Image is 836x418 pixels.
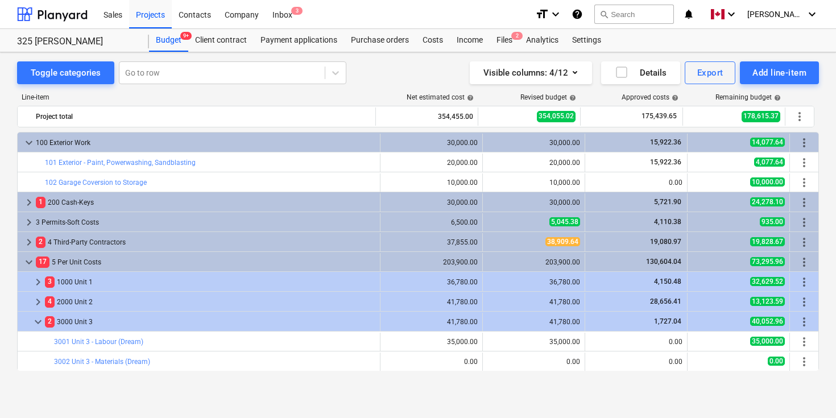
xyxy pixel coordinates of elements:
[22,196,36,209] span: keyboard_arrow_right
[487,179,580,187] div: 10,000.00
[17,93,376,101] div: Line-item
[490,29,519,52] a: Files2
[615,65,667,80] div: Details
[487,358,580,366] div: 0.00
[45,273,375,291] div: 1000 Unit 1
[797,176,811,189] span: More actions
[385,139,478,147] div: 30,000.00
[511,32,523,40] span: 2
[797,295,811,309] span: More actions
[31,295,45,309] span: keyboard_arrow_right
[590,358,682,366] div: 0.00
[549,7,562,21] i: keyboard_arrow_down
[697,65,723,80] div: Export
[31,65,101,80] div: Toggle categories
[805,7,819,21] i: keyboard_arrow_down
[685,61,736,84] button: Export
[385,258,478,266] div: 203,900.00
[36,253,375,271] div: 5 Per Unit Costs
[149,29,188,52] a: Budget9+
[772,94,781,101] span: help
[622,93,678,101] div: Approved costs
[537,111,576,122] span: 354,055.02
[487,338,580,346] div: 35,000.00
[653,317,682,325] span: 1,727.04
[649,158,682,166] span: 15,922.36
[669,94,678,101] span: help
[519,29,565,52] a: Analytics
[797,235,811,249] span: More actions
[572,7,583,21] i: Knowledge base
[750,277,785,286] span: 32,629.52
[599,10,609,19] span: search
[36,256,49,267] span: 17
[797,136,811,150] span: More actions
[254,29,344,52] a: Payment applications
[715,93,781,101] div: Remaining budget
[487,258,580,266] div: 203,900.00
[45,276,55,287] span: 3
[645,258,682,266] span: 130,604.04
[483,65,578,80] div: Visible columns : 4/12
[754,158,785,167] span: 4,077.64
[17,61,114,84] button: Toggle categories
[385,358,478,366] div: 0.00
[487,318,580,326] div: 41,780.00
[653,278,682,285] span: 4,150.48
[649,297,682,305] span: 28,656.41
[797,335,811,349] span: More actions
[640,111,678,121] span: 175,439.65
[36,237,45,247] span: 2
[653,198,682,206] span: 5,721.90
[750,297,785,306] span: 13,123.59
[416,29,450,52] a: Costs
[487,139,580,147] div: 30,000.00
[45,159,196,167] a: 101 Exterior - Paint, Powerwashing, Sandblasting
[750,317,785,326] span: 40,052.96
[797,355,811,369] span: More actions
[188,29,254,52] a: Client contract
[450,29,490,52] div: Income
[760,217,785,226] span: 935.00
[750,177,785,187] span: 10,000.00
[36,193,375,212] div: 200 Cash-Keys
[535,7,549,21] i: format_size
[725,7,738,21] i: keyboard_arrow_down
[797,216,811,229] span: More actions
[180,32,192,40] span: 9+
[779,363,836,418] iframe: Chat Widget
[31,275,45,289] span: keyboard_arrow_right
[149,29,188,52] div: Budget
[385,218,478,226] div: 6,500.00
[750,237,785,246] span: 19,828.67
[797,275,811,289] span: More actions
[487,298,580,306] div: 41,780.00
[45,316,55,327] span: 2
[470,61,592,84] button: Visible columns:4/12
[36,213,375,231] div: 3 Permits-Soft Costs
[747,10,804,19] span: [PERSON_NAME]
[487,278,580,286] div: 36,780.00
[649,138,682,146] span: 15,922.36
[54,358,150,366] a: 3002 Unit 3 - Materials (Dream)
[407,93,474,101] div: Net estimated cost
[465,94,474,101] span: help
[344,29,416,52] a: Purchase orders
[490,29,519,52] div: Files
[36,233,375,251] div: 4 Third-Party Contractors
[601,61,680,84] button: Details
[385,198,478,206] div: 30,000.00
[385,278,478,286] div: 36,780.00
[750,257,785,266] span: 73,295.96
[752,65,806,80] div: Add line-item
[742,111,780,122] span: 178,615.37
[385,298,478,306] div: 41,780.00
[385,179,478,187] div: 10,000.00
[750,337,785,346] span: 35,000.00
[385,318,478,326] div: 41,780.00
[385,338,478,346] div: 35,000.00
